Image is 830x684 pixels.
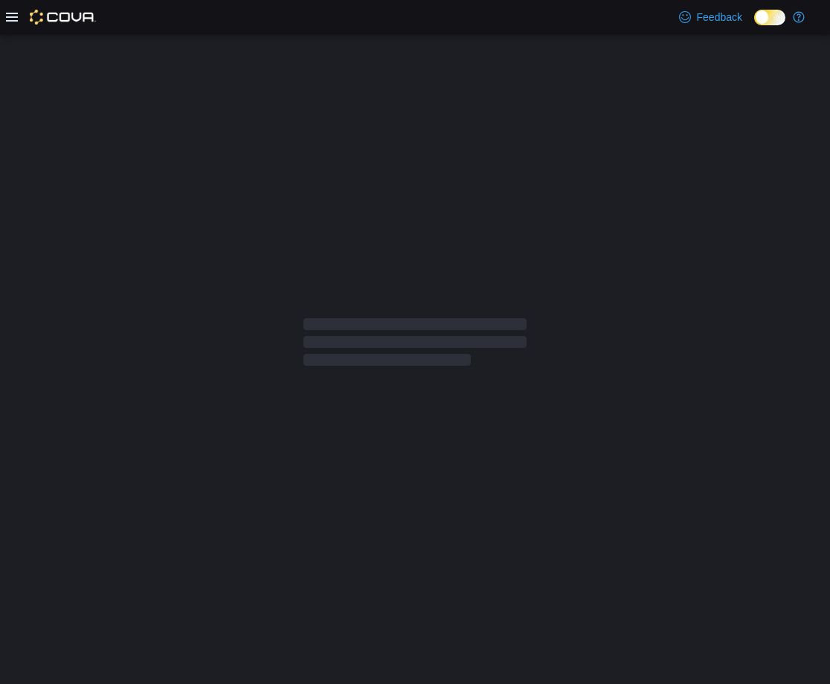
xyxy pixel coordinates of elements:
span: Feedback [697,10,742,25]
a: Feedback [673,2,748,32]
span: Loading [303,321,527,369]
img: Cova [30,10,96,25]
span: Dark Mode [754,25,755,26]
input: Dark Mode [754,10,785,25]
